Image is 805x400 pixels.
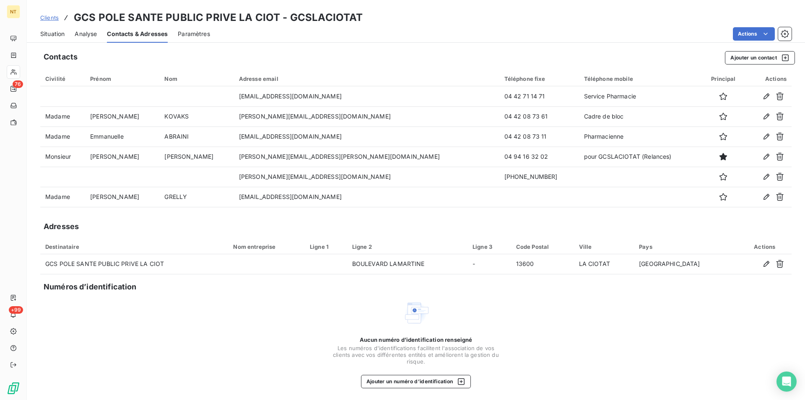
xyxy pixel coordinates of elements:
td: Cadre de bloc [579,106,702,126]
td: Madame [40,106,85,126]
td: [EMAIL_ADDRESS][DOMAIN_NAME] [234,126,499,147]
td: [PERSON_NAME] [159,147,234,167]
span: Analyse [75,30,97,38]
div: Prénom [90,75,154,82]
td: 04 42 08 73 61 [499,106,579,126]
td: LA CIOTAT [574,254,634,274]
td: GRELLY [159,187,234,207]
td: [PERSON_NAME] [85,147,159,167]
div: Ville [579,243,629,250]
td: [GEOGRAPHIC_DATA] [634,254,737,274]
span: Situation [40,30,65,38]
td: 04 94 16 32 02 [499,147,579,167]
td: [PERSON_NAME][EMAIL_ADDRESS][DOMAIN_NAME] [234,167,499,187]
div: Ligne 2 [352,243,462,250]
td: BOULEVARD LAMARTINE [347,254,467,274]
span: Aucun numéro d’identification renseigné [360,336,473,343]
span: Les numéros d'identifications facilitent l'association de vos clients avec vos différentes entité... [332,345,500,365]
span: Paramètres [178,30,210,38]
span: +99 [9,306,23,314]
div: Ligne 1 [310,243,342,250]
span: Clients [40,14,59,21]
button: Ajouter un numéro d’identification [361,375,471,388]
h5: Contacts [44,51,78,63]
td: Emmanuelle [85,126,159,147]
div: NT [7,5,20,18]
h3: GCS POLE SANTE PUBLIC PRIVE LA CIOT - GCSLACIOTAT [74,10,363,25]
td: Madame [40,187,85,207]
td: Monsieur [40,147,85,167]
td: [EMAIL_ADDRESS][DOMAIN_NAME] [234,187,499,207]
div: Nom entreprise [233,243,300,250]
div: Code Postal [516,243,569,250]
td: KOVAKS [159,106,234,126]
td: GCS POLE SANTE PUBLIC PRIVE LA CIOT [40,254,228,274]
img: Logo LeanPay [7,382,20,395]
div: Téléphone fixe [504,75,574,82]
td: - [467,254,511,274]
button: Ajouter un contact [725,51,795,65]
td: Pharmacienne [579,126,702,147]
div: Ligne 3 [473,243,506,250]
td: pour GCSLACIOTAT (Relances) [579,147,702,167]
td: ABRAINI [159,126,234,147]
div: Civilité [45,75,80,82]
td: [PERSON_NAME] [85,106,159,126]
a: Clients [40,13,59,22]
td: [PERSON_NAME][EMAIL_ADDRESS][PERSON_NAME][DOMAIN_NAME] [234,147,499,167]
td: 04 42 08 73 11 [499,126,579,147]
img: Empty state [402,299,429,326]
div: Nom [164,75,229,82]
div: Téléphone mobile [584,75,697,82]
h5: Adresses [44,221,79,232]
div: Pays [639,243,732,250]
td: 04 42 71 14 71 [499,86,579,106]
div: Adresse email [239,75,494,82]
td: Service Pharmacie [579,86,702,106]
h5: Numéros d’identification [44,281,137,293]
td: [PHONE_NUMBER] [499,167,579,187]
td: [PERSON_NAME][EMAIL_ADDRESS][DOMAIN_NAME] [234,106,499,126]
td: Madame [40,126,85,147]
span: 76 [13,80,23,88]
a: 76 [7,82,20,95]
span: Contacts & Adresses [107,30,168,38]
div: Principal [707,75,740,82]
div: Open Intercom Messenger [776,372,797,392]
button: Actions [733,27,775,41]
div: Destinataire [45,243,223,250]
td: [PERSON_NAME] [85,187,159,207]
div: Actions [743,243,787,250]
td: 13600 [511,254,574,274]
div: Actions [750,75,787,82]
td: [EMAIL_ADDRESS][DOMAIN_NAME] [234,86,499,106]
